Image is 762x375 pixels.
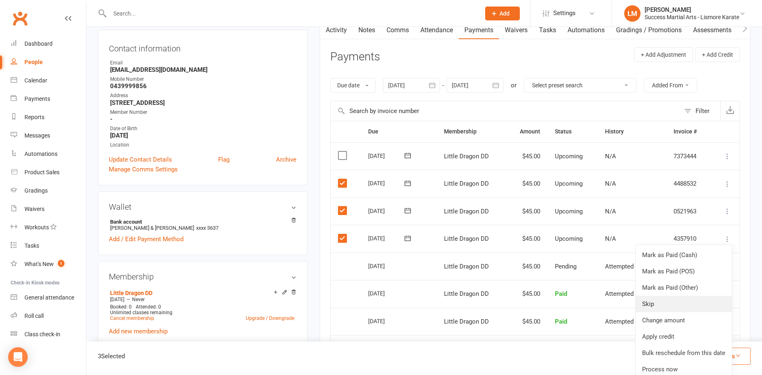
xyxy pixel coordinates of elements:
span: Little Dragon DD [444,180,489,187]
span: Pending [555,263,576,270]
div: What's New [24,261,54,267]
a: Upgrade / Downgrade [246,315,294,321]
td: 7373444 [666,142,711,170]
td: $45.00 [506,142,548,170]
a: Payments [11,90,86,108]
th: Invoice # [666,121,711,142]
td: $45.00 [506,225,548,253]
span: Upcoming [555,153,583,160]
th: Membership [437,121,507,142]
div: Roll call [24,313,44,319]
a: Automations [562,21,610,40]
button: Due date [330,78,375,93]
a: Update Contact Details [109,155,172,164]
div: People [24,59,43,65]
div: Location [110,141,296,149]
td: 4488532 [666,170,711,197]
div: Gradings [24,187,48,194]
strong: [EMAIL_ADDRESS][DOMAIN_NAME] [110,66,296,73]
div: Success Martial Arts - Lismore Karate [645,13,739,21]
a: Mark as Paid (Cash) [636,247,732,263]
strong: - [110,115,296,123]
div: Address [110,92,296,100]
strong: [DATE] [110,132,296,139]
a: Roll call [11,307,86,325]
button: + Add Adjustment [634,47,693,62]
span: Paid [555,290,567,297]
div: General attendance [24,294,74,301]
span: Upcoming [555,180,583,187]
a: Tasks [11,237,86,255]
span: Booked: 0 [110,304,132,310]
a: Flag [218,155,230,164]
div: Messages [24,132,50,139]
div: [DATE] [368,315,406,327]
div: [DATE] [368,260,406,272]
a: Tasks [533,21,562,40]
div: Open Intercom Messenger [8,347,28,367]
a: Dashboard [11,35,86,53]
h3: Membership [109,272,296,281]
a: Mark as Paid (Other) [636,280,732,296]
th: Due [361,121,437,142]
a: What's New1 [11,255,86,273]
td: $45.00 [506,197,548,225]
div: [DATE] [368,177,406,189]
a: Calendar [11,71,86,90]
button: Filter [680,101,720,121]
span: Little Dragon DD [444,318,489,325]
span: Upcoming [555,235,583,242]
div: Workouts [24,224,49,231]
td: $45.00 [506,170,548,197]
span: Never [132,297,145,302]
input: Search... [107,8,475,19]
span: Add [499,10,510,17]
button: + Add Credit [695,47,740,62]
td: 0521963 [666,197,711,225]
div: Waivers [24,206,44,212]
div: Reports [24,114,44,120]
div: Filter [696,106,709,116]
span: Little Dragon DD [444,263,489,270]
strong: 0439999856 [110,82,296,90]
a: Little Dragon DD [110,290,152,296]
span: N/A [605,235,616,242]
a: Cancel membership [110,315,154,321]
span: Attempted once [605,290,649,297]
div: Mobile Number [110,75,296,83]
div: [DATE] [368,204,406,217]
h3: Payments [330,51,380,63]
div: Email [110,59,296,67]
div: Member Number [110,109,296,116]
a: General attendance kiosk mode [11,288,86,307]
a: Waivers [499,21,533,40]
a: Product Sales [11,163,86,182]
th: History [598,121,666,142]
div: [DATE] [368,232,406,244]
a: Messages [11,126,86,145]
h3: Wallet [109,202,296,211]
span: Little Dragon DD [444,290,489,297]
a: Gradings / Promotions [610,21,687,40]
a: Manage Comms Settings [109,164,178,174]
span: Selected [101,353,125,360]
a: Attendance [415,21,459,40]
td: $45.00 [506,308,548,335]
span: Attempted once [605,318,649,325]
a: Assessments [687,21,737,40]
div: Product Sales [24,169,60,175]
a: Notes [353,21,381,40]
a: Apply credit [636,328,732,345]
span: Paid [555,318,567,325]
span: N/A [605,180,616,187]
span: 1 [58,260,64,267]
div: Automations [24,151,57,157]
span: N/A [605,208,616,215]
span: Little Dragon DD [444,235,489,242]
td: $45.00 [506,280,548,308]
input: Search by invoice number [331,101,680,121]
div: Class check-in [24,331,60,337]
a: Add / Edit Payment Method [109,234,183,244]
div: — [108,296,296,303]
div: Tasks [24,242,39,249]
